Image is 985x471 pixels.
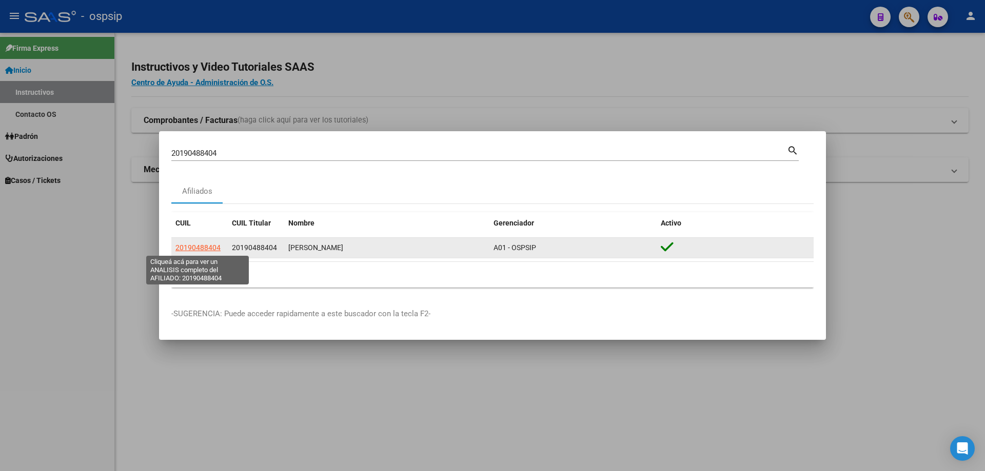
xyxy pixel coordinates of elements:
[232,219,271,227] span: CUIL Titular
[228,212,284,234] datatable-header-cell: CUIL Titular
[288,242,485,254] div: [PERSON_NAME]
[182,186,212,197] div: Afiliados
[288,219,314,227] span: Nombre
[171,212,228,234] datatable-header-cell: CUIL
[657,212,814,234] datatable-header-cell: Activo
[950,436,975,461] div: Open Intercom Messenger
[494,219,534,227] span: Gerenciador
[175,219,191,227] span: CUIL
[661,219,681,227] span: Activo
[489,212,657,234] datatable-header-cell: Gerenciador
[232,243,277,252] span: 20190488404
[787,144,799,156] mat-icon: search
[284,212,489,234] datatable-header-cell: Nombre
[175,243,221,252] span: 20190488404
[171,262,814,288] div: 1 total
[171,308,814,320] p: -SUGERENCIA: Puede acceder rapidamente a este buscador con la tecla F2-
[494,243,536,252] span: A01 - OSPSIP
